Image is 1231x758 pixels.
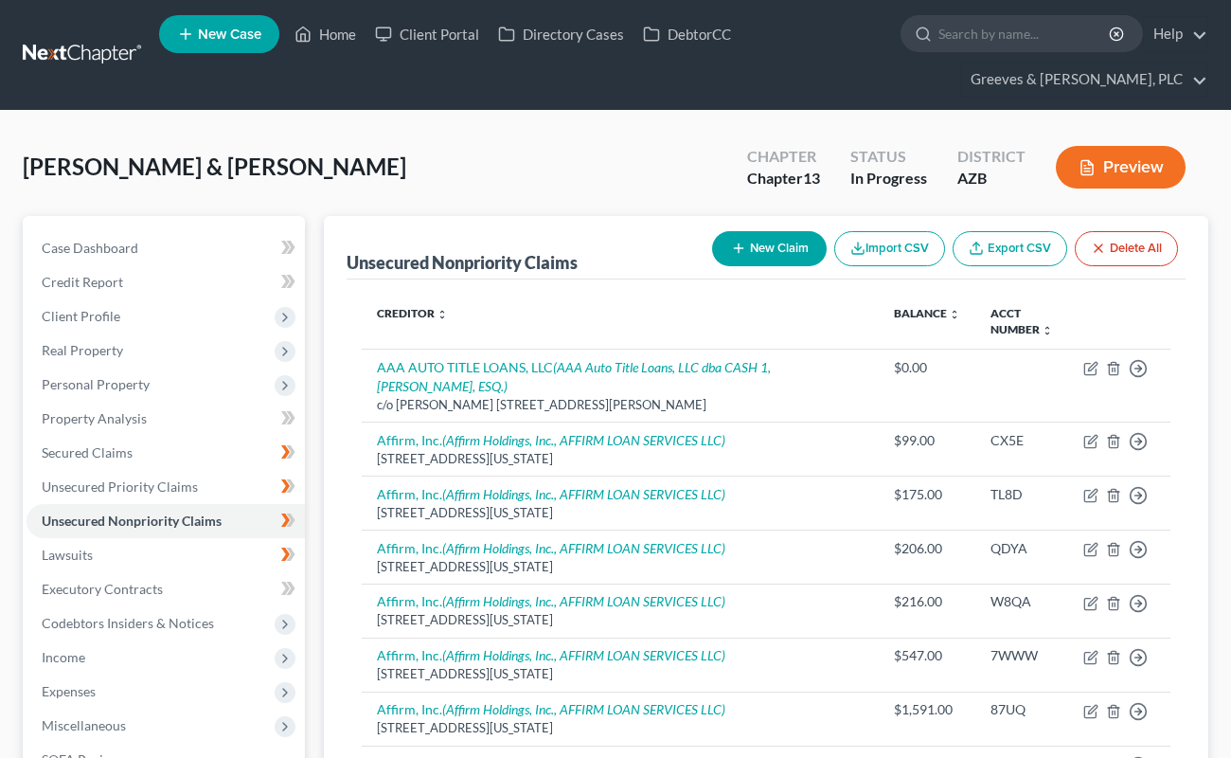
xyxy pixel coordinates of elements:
[377,396,864,414] div: c/o [PERSON_NAME] [STREET_ADDRESS][PERSON_NAME]
[442,647,725,663] i: (Affirm Holdings, Inc., AFFIRM LOAN SERVICES LLC)
[377,719,864,737] div: [STREET_ADDRESS][US_STATE]
[1042,325,1053,336] i: unfold_more
[377,611,864,629] div: [STREET_ADDRESS][US_STATE]
[850,146,927,168] div: Status
[990,306,1053,336] a: Acct Number unfold_more
[949,309,960,320] i: unfold_more
[42,581,163,597] span: Executory Contracts
[894,358,960,377] div: $0.00
[285,17,366,51] a: Home
[27,231,305,265] a: Case Dashboard
[442,486,725,502] i: (Affirm Holdings, Inc., AFFIRM LOAN SERVICES LLC)
[1144,17,1207,51] a: Help
[27,504,305,538] a: Unsecured Nonpriority Claims
[42,683,96,699] span: Expenses
[42,717,126,733] span: Miscellaneous
[1056,146,1186,189] button: Preview
[938,16,1112,51] input: Search by name...
[894,306,960,320] a: Balance unfold_more
[42,513,222,529] span: Unsecured Nonpriority Claims
[42,240,138,256] span: Case Dashboard
[27,538,305,572] a: Lawsuits
[377,701,725,717] a: Affirm, Inc.(Affirm Holdings, Inc., AFFIRM LOAN SERVICES LLC)
[894,592,960,611] div: $216.00
[747,146,820,168] div: Chapter
[42,342,123,358] span: Real Property
[42,376,150,392] span: Personal Property
[377,504,864,522] div: [STREET_ADDRESS][US_STATE]
[377,647,725,663] a: Affirm, Inc.(Affirm Holdings, Inc., AFFIRM LOAN SERVICES LLC)
[442,593,725,609] i: (Affirm Holdings, Inc., AFFIRM LOAN SERVICES LLC)
[894,431,960,450] div: $99.00
[712,231,827,266] button: New Claim
[489,17,633,51] a: Directory Cases
[42,615,214,631] span: Codebtors Insiders & Notices
[42,478,198,495] span: Unsecured Priority Claims
[198,27,261,42] span: New Case
[366,17,489,51] a: Client Portal
[42,274,123,290] span: Credit Report
[377,558,864,576] div: [STREET_ADDRESS][US_STATE]
[957,146,1026,168] div: District
[990,539,1053,558] div: QDYA
[42,649,85,665] span: Income
[442,432,725,448] i: (Affirm Holdings, Inc., AFFIRM LOAN SERVICES LLC)
[990,431,1053,450] div: CX5E
[377,540,725,556] a: Affirm, Inc.(Affirm Holdings, Inc., AFFIRM LOAN SERVICES LLC)
[961,63,1207,97] a: Greeves & [PERSON_NAME], PLC
[834,231,945,266] button: Import CSV
[377,432,725,448] a: Affirm, Inc.(Affirm Holdings, Inc., AFFIRM LOAN SERVICES LLC)
[27,402,305,436] a: Property Analysis
[442,540,725,556] i: (Affirm Holdings, Inc., AFFIRM LOAN SERVICES LLC)
[27,436,305,470] a: Secured Claims
[990,592,1053,611] div: W8QA
[377,359,771,394] a: AAA AUTO TITLE LOANS, LLC(AAA Auto Title Loans, LLC dba CASH 1, [PERSON_NAME], ESQ.)
[23,153,406,180] span: [PERSON_NAME] & [PERSON_NAME]
[894,700,960,719] div: $1,591.00
[42,410,147,426] span: Property Analysis
[42,444,133,460] span: Secured Claims
[953,231,1067,266] a: Export CSV
[377,359,771,394] i: (AAA Auto Title Loans, LLC dba CASH 1, [PERSON_NAME], ESQ.)
[894,539,960,558] div: $206.00
[42,308,120,324] span: Client Profile
[377,306,448,320] a: Creditor unfold_more
[957,168,1026,189] div: AZB
[27,470,305,504] a: Unsecured Priority Claims
[894,485,960,504] div: $175.00
[27,572,305,606] a: Executory Contracts
[747,168,820,189] div: Chapter
[990,646,1053,665] div: 7WWW
[1075,231,1178,266] button: Delete All
[377,665,864,683] div: [STREET_ADDRESS][US_STATE]
[803,169,820,187] span: 13
[42,547,93,563] span: Lawsuits
[894,646,960,665] div: $547.00
[347,251,578,274] div: Unsecured Nonpriority Claims
[990,485,1053,504] div: TL8D
[850,168,927,189] div: In Progress
[442,701,725,717] i: (Affirm Holdings, Inc., AFFIRM LOAN SERVICES LLC)
[633,17,740,51] a: DebtorCC
[377,593,725,609] a: Affirm, Inc.(Affirm Holdings, Inc., AFFIRM LOAN SERVICES LLC)
[990,700,1053,719] div: 87UQ
[437,309,448,320] i: unfold_more
[377,486,725,502] a: Affirm, Inc.(Affirm Holdings, Inc., AFFIRM LOAN SERVICES LLC)
[27,265,305,299] a: Credit Report
[377,450,864,468] div: [STREET_ADDRESS][US_STATE]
